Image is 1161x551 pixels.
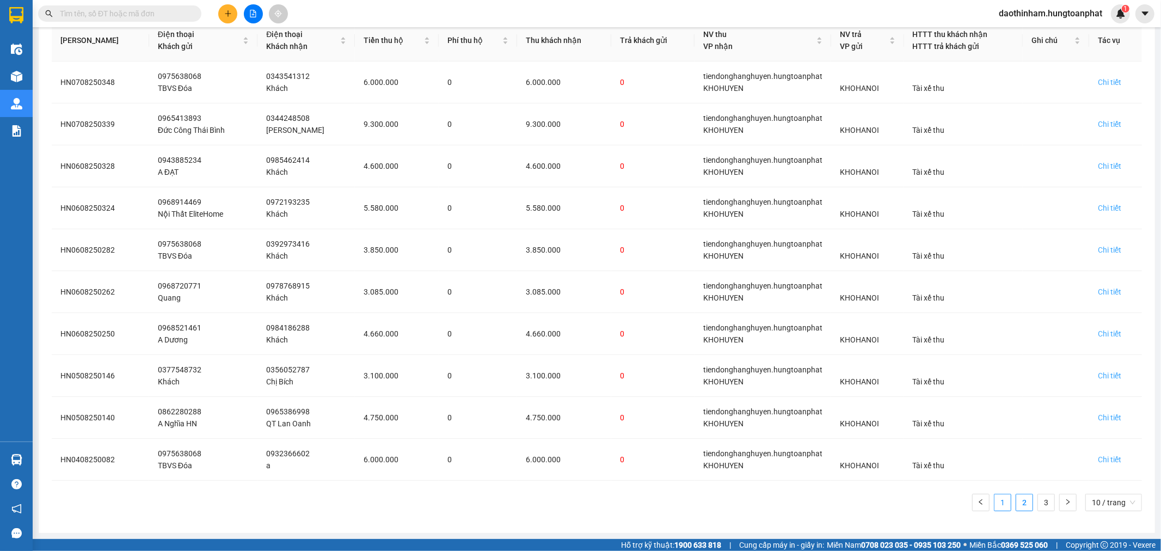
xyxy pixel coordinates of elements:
span: 0 [447,162,452,170]
td: HN0708250348 [52,62,149,103]
span: Tài xế thu [913,377,945,386]
span: 0968914469 [158,198,201,206]
span: Tài xế thu [913,84,945,93]
div: kích thước trang [1085,494,1142,511]
span: NV trả [840,30,862,39]
span: a [266,461,271,470]
li: 1 [994,494,1011,511]
th: Thu khách nhận [517,20,611,62]
span: tiendonghanghuyen.hungtoanphat [703,156,822,164]
div: 5.580.000 [526,202,602,214]
span: Ghi chú [1031,34,1072,46]
span: KHOHANOI [840,210,879,218]
div: 4.660.000 [526,328,602,340]
span: Cung cấp máy in - giấy in: [739,539,824,551]
span: tiendonghanghuyen.hungtoanphat [703,281,822,290]
div: 0 [620,202,686,214]
span: tiendonghanghuyen.hungtoanphat [703,198,822,206]
span: tiendonghanghuyen.hungtoanphat [703,449,822,458]
span: QT Lan Oanh [266,419,311,428]
span: tiendonghanghuyen.hungtoanphat [703,72,822,81]
span: Chị Bích [266,377,293,386]
img: solution-icon [11,125,22,137]
span: message [11,528,22,538]
div: 0 [620,118,686,130]
span: 0975638068 [158,449,201,458]
span: 0984186288 [266,323,310,332]
div: 4.600.000 [364,160,430,172]
span: Miền Nam [827,539,961,551]
div: 0 [620,412,686,424]
td: HN0608250262 [52,271,149,313]
span: 0972193235 [266,198,310,206]
span: copyright [1101,541,1108,549]
span: KHOHANOI [840,168,879,176]
div: 3.100.000 [364,370,430,382]
li: 2 [1016,494,1033,511]
div: 4.660.000 [364,328,430,340]
span: right [1065,499,1071,505]
span: Khách nhận [266,42,308,51]
span: TBVS Đóa [158,461,192,470]
a: 3 [1038,494,1054,511]
span: KHOHANOI [840,461,879,470]
strong: 1900 633 818 [674,541,721,549]
span: Điện thoại [158,30,194,39]
span: KHOHUYEN [703,335,744,344]
span: Phí thu hộ [447,34,500,46]
span: A ĐẠT [158,168,179,176]
span: 0943885234 [158,156,201,164]
div: 0 [620,76,686,88]
img: warehouse-icon [11,98,22,109]
button: file-add [244,4,263,23]
span: caret-down [1140,9,1150,19]
span: 0985462414 [266,156,310,164]
span: 0978768915 [266,281,310,290]
span: KHOHUYEN [703,461,744,470]
button: left [972,494,990,511]
button: right [1059,494,1077,511]
div: 0 [620,160,686,172]
span: KHOHUYEN [703,293,744,302]
span: 1 [1123,5,1127,13]
span: Khách [266,335,288,344]
span: plus [224,10,232,17]
span: 0965413893 [158,114,201,123]
span: tiendonghanghuyen.hungtoanphat [703,365,822,374]
span: 0377548732 [158,365,201,374]
a: 2 [1016,494,1033,511]
div: 4.750.000 [526,412,602,424]
div: Chi tiết đơn hàng [1098,244,1121,256]
strong: 0708 023 035 - 0935 103 250 [861,541,961,549]
strong: 0369 525 060 [1001,541,1048,549]
span: Tài xế thu [913,210,945,218]
span: ⚪️ [963,543,967,547]
th: Trả khách gửi [611,20,695,62]
span: 0 [447,204,452,212]
span: KHOHUYEN [703,377,744,386]
div: 0 [620,286,686,298]
span: NV thu [703,30,727,39]
span: | [1056,539,1058,551]
span: 0 [447,120,452,128]
span: KHOHANOI [840,377,879,386]
div: 0 [620,328,686,340]
span: KHOHUYEN [703,168,744,176]
span: Khách [266,168,288,176]
td: HN0608250282 [52,229,149,271]
div: 6.000.000 [526,76,602,88]
div: Chi tiết đơn hàng [1098,76,1121,88]
div: Chi tiết đơn hàng [1098,118,1121,130]
div: 9.300.000 [364,118,430,130]
div: 4.750.000 [364,412,430,424]
div: 0 [620,454,686,466]
span: 0975638068 [158,240,201,248]
span: 0392973416 [266,240,310,248]
span: KHOHANOI [840,252,879,260]
span: KHOHANOI [840,335,879,344]
span: TBVS Đóa [158,84,192,93]
img: warehouse-icon [11,44,22,55]
div: 3.085.000 [364,286,430,298]
span: 10 / trang [1092,494,1135,511]
img: warehouse-icon [11,454,22,466]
